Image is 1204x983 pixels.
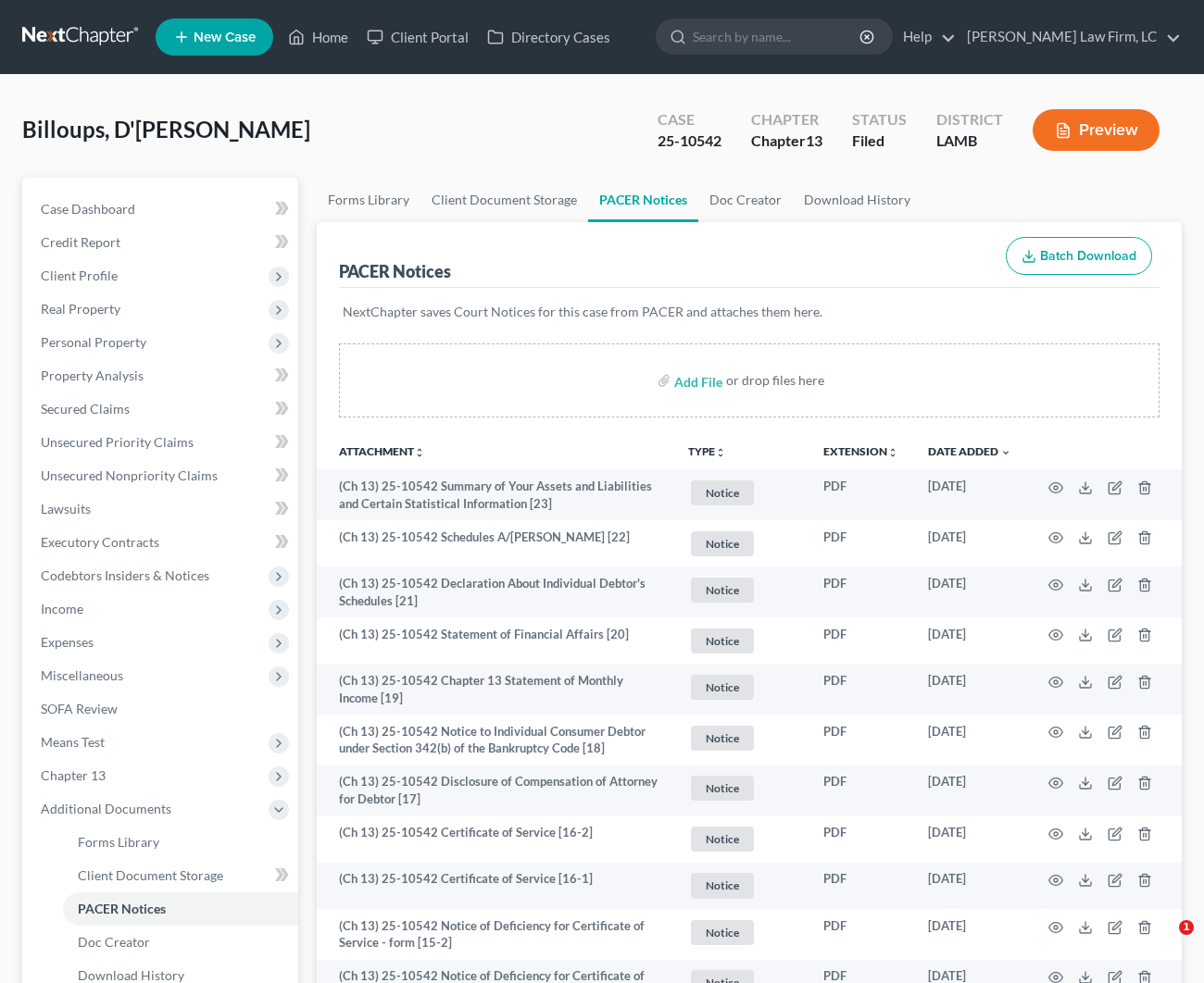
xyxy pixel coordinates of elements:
td: [DATE] [913,617,1026,665]
a: Home [279,20,357,54]
span: Notice [691,675,754,700]
div: Case [658,109,721,131]
td: [DATE] [913,815,1026,863]
button: TYPEunfold_more [688,446,726,458]
td: PDF [809,617,913,665]
a: [PERSON_NAME] Law Firm, LC [958,20,1181,54]
span: Unsecured Priority Claims [41,434,194,450]
td: PDF [809,469,913,520]
span: Lawsuits [41,501,91,516]
a: Client Portal [357,20,478,54]
td: (Ch 13) 25-10542 Disclosure of Compensation of Attorney for Debtor [17] [317,765,673,816]
td: PDF [809,863,913,910]
td: [DATE] [913,665,1026,715]
button: Preview [1033,109,1160,151]
a: Date Added expand_more [928,444,1011,458]
span: Property Analysis [41,367,144,383]
div: District [936,109,1003,131]
div: Chapter [751,131,822,152]
span: Unsecured Nonpriority Claims [41,467,218,483]
a: Notice [688,478,794,508]
span: Notice [691,873,754,898]
td: (Ch 13) 25-10542 Statement of Financial Affairs [20] [317,617,673,665]
span: Case Dashboard [41,201,135,217]
span: 1 [1179,920,1194,935]
a: Notice [688,672,794,703]
i: unfold_more [715,447,726,458]
span: SOFA Review [41,701,118,716]
span: Credit Report [41,234,120,250]
i: unfold_more [887,447,898,458]
span: Means Test [41,734,105,750]
td: [DATE] [913,566,1026,617]
div: LAMB [936,131,1003,152]
td: [DATE] [913,909,1026,960]
span: Client Profile [41,268,118,283]
i: unfold_more [414,447,425,458]
a: Directory Cases [478,20,620,54]
span: Executory Contracts [41,534,159,550]
span: Notice [691,578,754,603]
a: Notice [688,917,794,948]
td: (Ch 13) 25-10542 Summary of Your Assets and Liabilities and Certain Statistical Information [23] [317,469,673,520]
td: (Ch 13) 25-10542 Schedules A/[PERSON_NAME] [22] [317,520,673,567]
a: Client Document Storage [63,859,298,892]
p: NextChapter saves Court Notices for this case from PACER and attaches them here. [343,303,1156,321]
span: Expenses [41,634,94,650]
td: PDF [809,566,913,617]
div: Chapter [751,109,822,131]
td: PDF [809,715,913,765]
span: Forms Library [78,834,159,850]
td: PDF [809,665,913,715]
a: Notice [688,723,794,753]
a: Help [894,20,956,54]
span: Secured Claims [41,401,130,417]
input: Search by name... [693,19,862,54]
a: Doc Creator [63,926,298,959]
span: Notice [691,628,754,653]
a: Download History [793,178,922,222]
span: Billoups, D'[PERSON_NAME] [22,116,310,143]
td: (Ch 13) 25-10542 Notice of Deficiency for Certificate of Service - form [15-2] [317,909,673,960]
td: (Ch 13) 25-10542 Certificate of Service [16-1] [317,863,673,910]
span: Additional Documents [41,801,171,816]
span: Download History [78,967,184,983]
a: Notice [688,870,794,901]
td: [DATE] [913,863,1026,910]
td: [DATE] [913,715,1026,765]
a: Notice [688,575,794,605]
td: [DATE] [913,765,1026,816]
div: Filed [852,131,907,152]
div: PACER Notices [339,260,451,282]
a: Lawsuits [26,492,298,526]
a: Attachmentunfold_more [339,444,425,458]
td: [DATE] [913,520,1026,567]
a: Notice [688,773,794,803]
span: Notice [691,726,754,751]
a: Unsecured Nonpriority Claims [26,459,298,492]
a: Unsecured Priority Claims [26,426,298,459]
a: Notice [688,824,794,854]
span: PACER Notices [78,901,166,916]
span: Codebtors Insiders & Notices [41,567,209,583]
span: Miscellaneous [41,667,123,683]
span: Doc Creator [78,934,150,950]
button: Batch Download [1006,237,1152,276]
span: Income [41,601,83,616]
td: (Ch 13) 25-10542 Certificate of Service [16-2] [317,815,673,863]
a: PACER Notices [63,892,298,926]
span: Client Document Storage [78,867,223,883]
a: Forms Library [317,178,420,222]
td: (Ch 13) 25-10542 Notice to Individual Consumer Debtor under Section 342(b) of the Bankruptcy Code... [317,715,673,765]
td: PDF [809,765,913,816]
div: 25-10542 [658,131,721,152]
span: Chapter 13 [41,767,106,783]
a: Notice [688,529,794,559]
a: Doc Creator [698,178,793,222]
span: 13 [806,131,822,149]
a: Credit Report [26,226,298,259]
td: PDF [809,815,913,863]
a: Secured Claims [26,392,298,426]
a: Forms Library [63,826,298,859]
div: Status [852,109,907,131]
